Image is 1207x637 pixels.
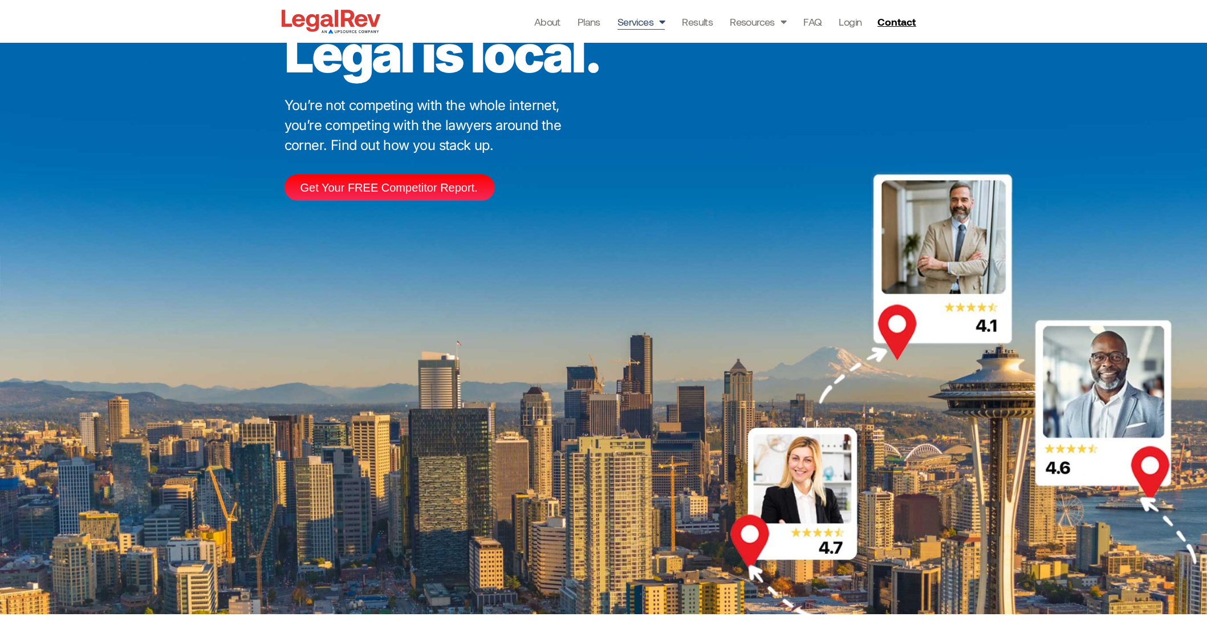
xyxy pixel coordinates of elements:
[300,182,478,193] span: Get Your FREE Competitor Report.
[873,13,923,31] a: Contact
[730,14,786,30] a: Resources
[534,14,862,30] nav: Menu
[285,175,495,201] a: Get Your FREE Competitor Report.
[682,14,713,30] a: Results
[285,95,595,155] p: You’re not competing with the whole internet, you’re competing with the lawyers around the corner...
[617,14,665,30] a: Services
[803,14,822,30] a: FAQ
[285,29,635,79] p: Legal is local.
[877,17,916,27] span: Contact
[534,14,560,30] a: About
[578,14,600,30] a: Plans
[839,14,861,30] a: Login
